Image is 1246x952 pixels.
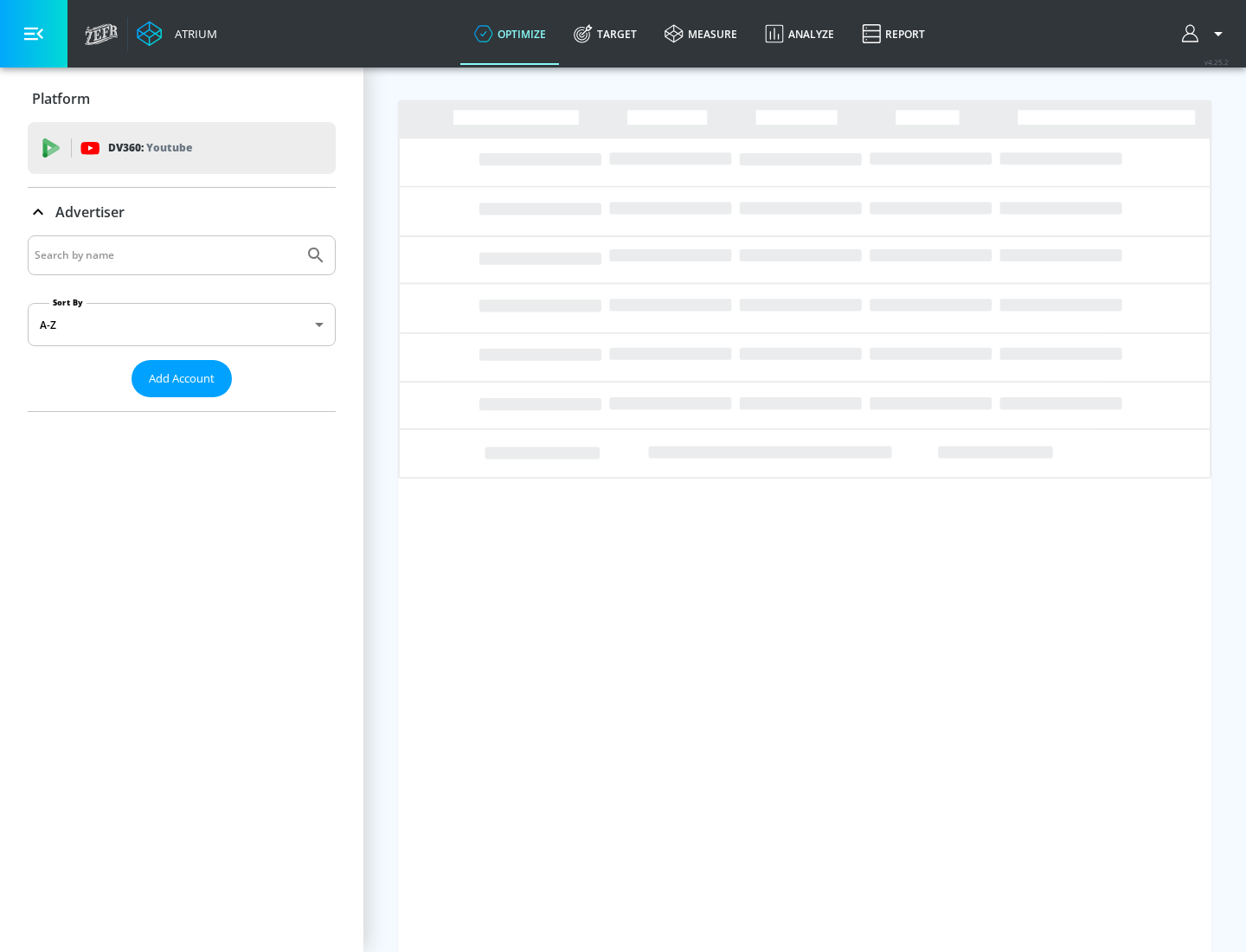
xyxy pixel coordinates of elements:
input: Search by name [35,244,297,267]
div: Advertiser [28,235,336,411]
div: A-Z [28,303,336,346]
a: Atrium [137,21,217,47]
span: Add Account [149,369,215,389]
p: Youtube [146,138,192,157]
div: DV360: Youtube [28,122,336,174]
div: Advertiser [28,188,336,236]
p: Advertiser [55,203,125,222]
nav: list of Advertiser [28,397,336,411]
a: Target [560,3,651,65]
a: Analyze [751,3,848,65]
a: optimize [460,3,560,65]
label: Sort By [49,297,87,308]
span: v 4.25.2 [1204,57,1229,67]
p: Platform [32,89,90,108]
div: Platform [28,74,336,123]
div: Atrium [168,26,217,42]
a: Report [848,3,939,65]
p: DV360: [108,138,192,158]
button: Add Account [132,360,232,397]
a: measure [651,3,751,65]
